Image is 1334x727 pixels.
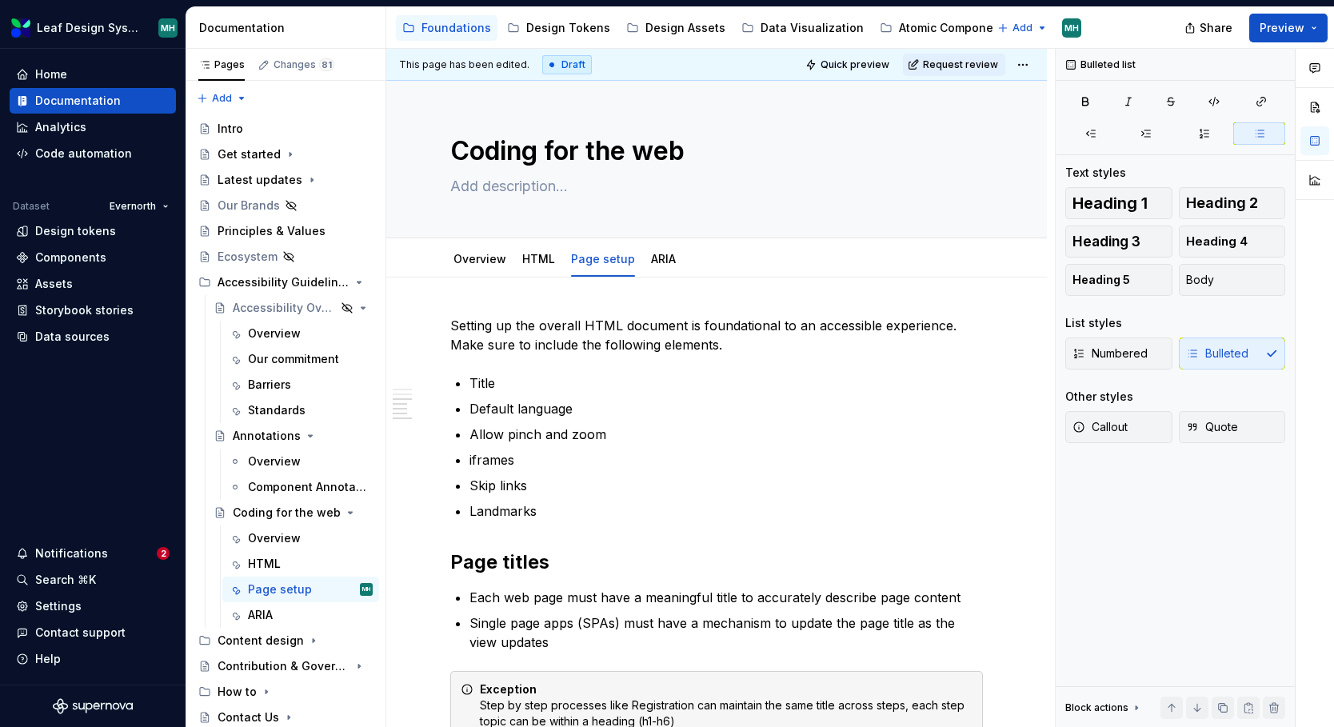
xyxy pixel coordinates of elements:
[1176,14,1243,42] button: Share
[1186,195,1258,211] span: Heading 2
[35,276,73,292] div: Assets
[192,167,379,193] a: Latest updates
[248,377,291,393] div: Barriers
[516,242,561,275] div: HTML
[1179,264,1286,296] button: Body
[10,324,176,350] a: Data sources
[248,351,339,367] div: Our commitment
[222,474,379,500] a: Component Annotations
[469,425,983,444] p: Allow pinch and zoom
[218,223,326,239] div: Principles & Values
[923,58,998,71] span: Request review
[192,116,379,142] a: Intro
[571,252,635,266] a: Page setup
[1064,22,1079,34] div: MH
[192,87,252,110] button: Add
[1065,264,1172,296] button: Heading 5
[37,20,139,36] div: Leaf Design System
[218,249,278,265] div: Ecosystem
[1179,411,1286,443] button: Quote
[1179,226,1286,258] button: Heading 4
[735,15,870,41] a: Data Visualization
[450,316,983,354] p: Setting up the overall HTML document is foundational to an accessible experience. Make sure to in...
[447,242,513,275] div: Overview
[873,15,1017,41] a: Atomic Components
[218,709,279,725] div: Contact Us
[10,298,176,323] a: Storybook stories
[248,479,369,495] div: Component Annotations
[248,326,301,342] div: Overview
[222,577,379,602] a: Page setupMH
[1072,346,1148,362] span: Numbered
[192,193,379,218] a: Our Brands
[10,620,176,645] button: Contact support
[222,346,379,372] a: Our commitment
[761,20,864,36] div: Data Visualization
[480,682,537,696] strong: Exception
[192,628,379,653] div: Content design
[192,653,379,679] a: Contribution & Governance
[218,274,349,290] div: Accessibility Guidelines
[10,245,176,270] a: Components
[248,530,301,546] div: Overview
[199,20,379,36] div: Documentation
[10,271,176,297] a: Assets
[198,58,245,71] div: Pages
[526,20,610,36] div: Design Tokens
[1065,697,1143,719] div: Block actions
[35,119,86,135] div: Analytics
[222,602,379,628] a: ARIA
[469,450,983,469] p: iframes
[1065,187,1172,219] button: Heading 1
[11,18,30,38] img: 6e787e26-f4c0-4230-8924-624fe4a2d214.png
[222,525,379,551] a: Overview
[218,684,257,700] div: How to
[821,58,889,71] span: Quick preview
[10,141,176,166] a: Code automation
[35,250,106,266] div: Components
[1065,165,1126,181] div: Text styles
[447,132,980,170] textarea: Coding for the web
[396,12,989,44] div: Page tree
[222,321,379,346] a: Overview
[110,200,156,213] span: Evernorth
[35,93,121,109] div: Documentation
[35,146,132,162] div: Code automation
[1186,234,1248,250] span: Heading 4
[248,607,273,623] div: ARIA
[222,397,379,423] a: Standards
[233,505,341,521] div: Coding for the web
[212,92,232,105] span: Add
[645,242,682,275] div: ARIA
[192,244,379,270] a: Ecosystem
[993,17,1052,39] button: Add
[248,402,306,418] div: Standards
[222,449,379,474] a: Overview
[3,10,182,45] button: Leaf Design SystemMH
[10,88,176,114] a: Documentation
[35,598,82,614] div: Settings
[35,625,126,641] div: Contact support
[218,172,302,188] div: Latest updates
[35,329,110,345] div: Data sources
[10,567,176,593] button: Search ⌘K
[450,549,983,575] h2: Page titles
[192,270,379,295] div: Accessibility Guidelines
[35,545,108,561] div: Notifications
[1012,22,1032,34] span: Add
[157,547,170,560] span: 2
[161,22,175,34] div: MH
[218,121,243,137] div: Intro
[565,242,641,275] div: Page setup
[421,20,491,36] div: Foundations
[10,593,176,619] a: Settings
[53,698,133,714] svg: Supernova Logo
[620,15,732,41] a: Design Assets
[233,428,301,444] div: Annotations
[10,62,176,87] a: Home
[1072,272,1130,288] span: Heading 5
[1072,195,1148,211] span: Heading 1
[248,453,301,469] div: Overview
[207,500,379,525] a: Coding for the web
[469,588,983,607] p: Each web page must have a meaningful title to accurately describe page content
